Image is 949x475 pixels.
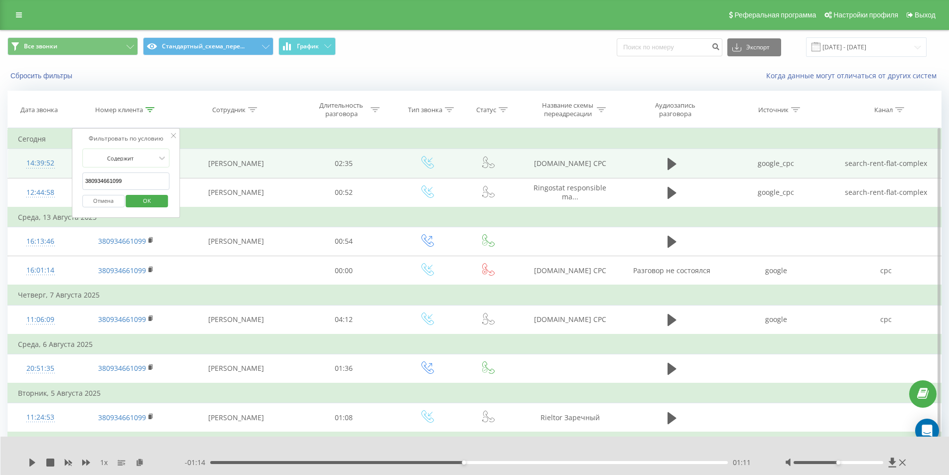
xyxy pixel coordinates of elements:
td: google_cpc [721,149,831,178]
td: Четверг, 7 Августа 2025 [8,285,942,305]
a: 380934661099 [98,315,146,324]
td: Сегодня [8,129,942,149]
span: Ringostat responsible ma... [534,183,606,201]
td: 01:36 [293,354,395,383]
button: Стандартный_схема_пере... [143,37,273,55]
td: Воскресенье, 3 Августа 2025 [8,432,942,452]
td: 00:52 [293,178,395,207]
button: OK [126,195,168,207]
div: Источник [758,106,789,114]
td: google_cpc [721,178,831,207]
div: Длительность разговора [315,101,368,118]
span: OK [133,193,161,208]
td: search-rent-flat-complex [831,178,941,207]
input: Введите значение [82,172,170,190]
button: Отмена [82,195,125,207]
a: Когда данные могут отличаться от других систем [766,71,942,80]
div: 14:39:52 [18,154,63,173]
td: 00:54 [293,227,395,256]
span: - 01:14 [185,458,210,468]
div: Accessibility label [462,461,466,465]
div: 16:01:14 [18,261,63,280]
div: Тип звонка [408,106,442,114]
td: 01:08 [293,403,395,433]
button: Все звонки [7,37,138,55]
td: 00:00 [293,256,395,286]
span: Настройки профиля [833,11,898,19]
td: [PERSON_NAME] [179,149,293,178]
button: График [278,37,336,55]
span: Выход [915,11,936,19]
a: 380934661099 [98,236,146,246]
a: 380934661099 [98,266,146,275]
input: Поиск по номеру [617,38,722,56]
div: Accessibility label [836,461,840,465]
div: Дата звонка [20,106,58,114]
div: Сотрудник [212,106,246,114]
td: cpc [831,256,941,286]
td: [DOMAIN_NAME] CPC [517,305,623,334]
div: 11:24:53 [18,408,63,427]
div: 20:51:35 [18,359,63,378]
td: [DOMAIN_NAME] CPC [517,256,623,286]
td: 04:12 [293,305,395,334]
div: Название схемы переадресации [541,101,594,118]
td: [PERSON_NAME] [179,178,293,207]
td: Вторник, 5 Августа 2025 [8,383,942,403]
span: Все звонки [24,42,57,50]
td: Rieltor Заречный [517,403,623,433]
button: Экспорт [727,38,781,56]
span: 1 x [100,458,108,468]
div: Номер клиента [95,106,143,114]
button: Сбросить фильтры [7,71,77,80]
div: Статус [476,106,496,114]
td: 02:35 [293,149,395,178]
span: 01:11 [733,458,751,468]
td: google [721,305,831,334]
td: [DOMAIN_NAME] CPC [517,149,623,178]
td: [PERSON_NAME] [179,354,293,383]
div: Канал [874,106,893,114]
td: google [721,256,831,286]
td: [PERSON_NAME] [179,305,293,334]
span: Реферальная программа [734,11,816,19]
div: 12:44:58 [18,183,63,202]
td: search-rent-flat-complex [831,149,941,178]
a: 380934661099 [98,363,146,373]
td: [PERSON_NAME] [179,403,293,433]
td: cpc [831,305,941,334]
div: Аудиозапись разговора [643,101,708,118]
td: Среда, 6 Августа 2025 [8,334,942,354]
a: 380934661099 [98,413,146,422]
td: Среда, 13 Августа 2025 [8,207,942,227]
td: [PERSON_NAME] [179,227,293,256]
div: Open Intercom Messenger [915,419,939,443]
span: График [297,43,319,50]
div: 16:13:46 [18,232,63,251]
span: Разговор не состоялся [633,266,710,275]
div: Фильтровать по условию [82,134,170,144]
div: 11:06:09 [18,310,63,329]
